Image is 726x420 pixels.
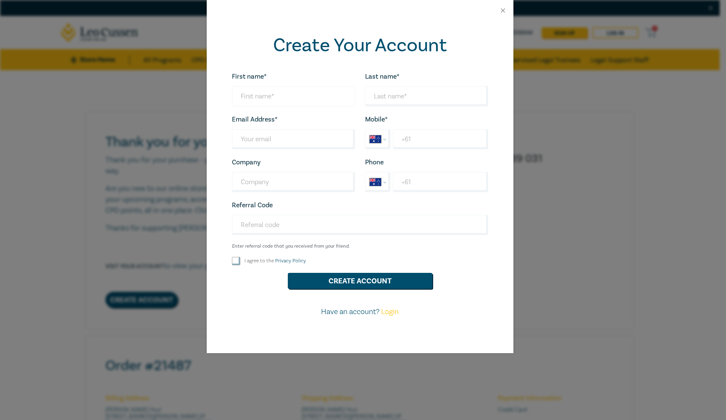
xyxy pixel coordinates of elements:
[365,73,400,80] label: Last name*
[232,86,355,106] input: First name*
[232,73,267,80] label: First name*
[393,129,488,149] input: Enter Mobile number
[232,172,355,192] input: Company
[288,273,432,289] button: Create Account
[393,172,488,192] input: Enter phone number
[232,215,488,235] input: Referral code
[232,129,355,149] input: Your email
[232,243,488,249] small: Enter referral code that you received from your friend.
[232,116,278,123] label: Email Address*
[245,257,306,264] label: I agree to the
[232,201,273,209] label: Referral Code
[232,158,260,166] label: Company
[365,116,388,123] label: Mobile*
[365,158,384,166] label: Phone
[275,258,306,264] a: Privacy Policy
[365,86,488,106] input: Last name*
[232,34,488,56] h2: Create Your Account
[499,7,507,14] button: Close
[381,307,399,317] a: Login
[227,306,493,317] p: Have an account?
